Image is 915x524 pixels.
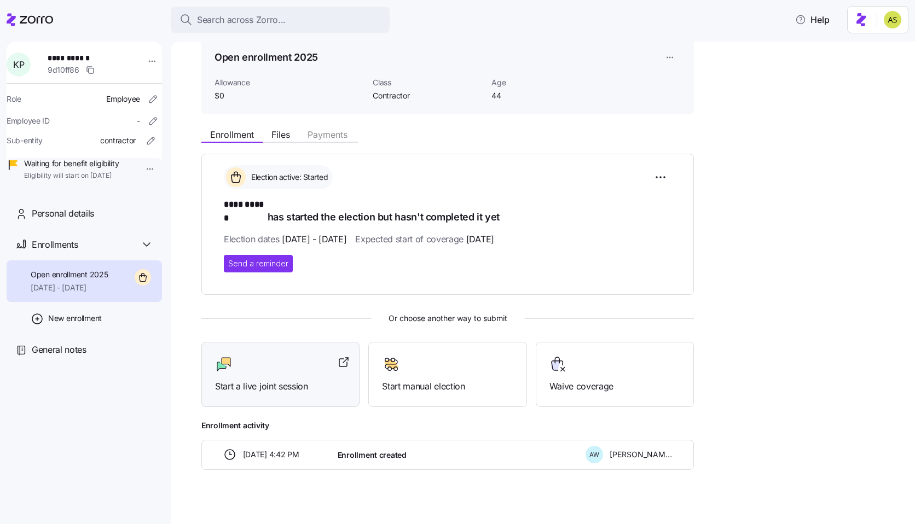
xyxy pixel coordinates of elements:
span: Enrollments [32,238,78,252]
span: Enrollment created [338,450,407,461]
span: Contractor [373,90,483,101]
span: A W [589,452,599,458]
span: Age [491,77,601,88]
span: - [137,115,140,126]
span: Waive coverage [549,380,680,393]
button: Help [786,9,838,31]
span: [DATE] 4:42 PM [243,449,299,460]
img: 2a591ca43c48773f1b6ab43d7a2c8ce9 [884,11,901,28]
span: Election dates [224,232,346,246]
span: Enrollment activity [201,420,694,431]
span: General notes [32,343,86,357]
h1: Open enrollment 2025 [215,50,318,64]
span: contractor [100,135,136,146]
span: Search across Zorro... [197,13,286,27]
span: Personal details [32,207,94,220]
span: Start a live joint session [215,380,346,393]
span: Expected start of coverage [355,232,494,246]
button: Search across Zorro... [171,7,390,33]
button: Send a reminder [224,255,293,272]
span: [DATE] - [DATE] [282,232,346,246]
span: K P [13,60,24,69]
h1: has started the election but hasn't completed it yet [224,198,671,224]
span: Role [7,94,21,104]
span: Eligibility will start on [DATE] [24,171,119,181]
span: Allowance [215,77,364,88]
span: $0 [215,90,364,101]
span: Waiting for benefit eligibility [24,158,119,169]
span: Class [373,77,483,88]
span: Payments [308,130,348,139]
span: Employee [106,94,140,104]
span: Or choose another way to submit [201,312,694,324]
span: 44 [491,90,601,101]
span: Start manual election [382,380,513,393]
span: Election active: Started [248,172,328,183]
span: [DATE] [466,232,494,246]
span: Send a reminder [228,258,288,269]
span: 9d10ff86 [48,65,79,75]
span: Open enrollment 2025 [31,269,108,280]
span: Sub-entity [7,135,43,146]
span: [DATE] - [DATE] [31,282,108,293]
span: Enrollment [210,130,254,139]
span: [PERSON_NAME] [610,449,672,460]
span: Help [795,13,830,26]
span: Employee ID [7,115,50,126]
span: Files [271,130,290,139]
span: New enrollment [48,313,102,324]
